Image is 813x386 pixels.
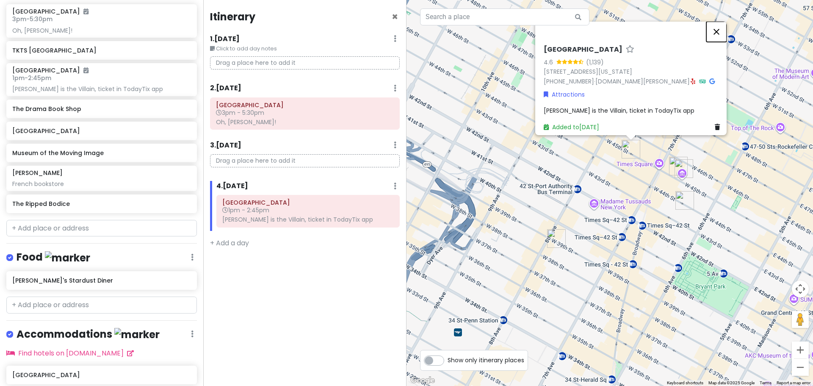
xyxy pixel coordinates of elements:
[216,108,264,117] span: 3pm - 5:30pm
[667,380,703,386] button: Keyboard shortcuts
[544,106,694,115] span: [PERSON_NAME] is the Villain, ticket in TodayTix app
[544,122,599,131] a: Added to[DATE]
[12,67,88,74] h6: [GEOGRAPHIC_DATA]
[675,159,693,178] div: Museum of Broadway
[715,122,723,131] a: Delete place
[544,89,585,99] a: Attractions
[12,277,191,284] h6: [PERSON_NAME]'s Stardust Diner
[216,101,394,109] h6: Lyceum Theatre
[586,57,604,67] div: (1,139)
[114,328,160,341] img: marker
[544,67,632,76] a: [STREET_ADDRESS][US_STATE]
[12,85,191,93] div: [PERSON_NAME] is the Villain, ticket in TodayTix app
[12,47,191,54] h6: TKTS [GEOGRAPHIC_DATA]
[409,375,437,386] a: Open this area in Google Maps (opens a new window)
[706,22,727,42] button: Close
[699,78,706,84] i: Tripadvisor
[210,44,400,53] small: Click to add day notes
[12,127,191,135] h6: [GEOGRAPHIC_DATA]
[12,371,191,379] h6: [GEOGRAPHIC_DATA]
[210,56,400,69] p: Drag a place here to add it
[45,251,90,264] img: marker
[12,27,191,34] div: Oh, [PERSON_NAME]!
[760,380,772,385] a: Terms
[222,216,394,223] div: [PERSON_NAME] is the Villain, ticket in TodayTix app
[12,105,191,113] h6: The Drama Book Shop
[216,118,394,126] div: Oh, [PERSON_NAME]!
[544,45,622,54] h6: [GEOGRAPHIC_DATA]
[708,380,755,385] span: Map data ©2025 Google
[420,8,589,25] input: Search a place
[12,74,51,82] span: 1pm - 2:45pm
[12,149,191,157] h6: Museum of the Moving Image
[12,15,53,23] span: 3pm - 5:30pm
[392,10,398,24] span: Close itinerary
[210,154,400,167] p: Drag a place here to add it
[544,77,594,86] a: [PHONE_NUMBER]
[83,67,88,73] i: Added to itinerary
[777,380,810,385] a: Report a map error
[6,348,134,358] a: Find hotels on [DOMAIN_NAME]
[17,328,160,342] h4: Accommodations
[544,57,556,67] div: 4.6
[409,375,437,386] img: Google
[663,119,681,138] div: TKTS Times Square
[12,169,63,177] h6: [PERSON_NAME]
[792,311,809,328] button: Drag Pegman onto the map to open Street View
[622,140,640,158] div: Booth Theatre
[222,206,269,214] span: 1pm - 2:45pm
[6,297,197,314] input: + Add place or address
[83,8,88,14] i: Added to itinerary
[12,180,191,188] div: French bookstore
[210,141,241,150] h6: 3 . [DATE]
[6,220,197,237] input: + Add place or address
[392,12,398,22] button: Close
[792,280,809,297] button: Map camera controls
[669,157,688,175] div: Lyceum Theatre
[792,342,809,358] button: Zoom in
[210,35,240,44] h6: 1 . [DATE]
[12,200,191,208] h6: The Ripped Bodice
[216,182,248,191] h6: 4 . [DATE]
[12,8,88,15] h6: [GEOGRAPHIC_DATA]
[448,355,524,365] span: Show only itinerary places
[17,250,90,264] h4: Food
[222,199,394,206] h6: Booth Theatre
[675,191,694,210] div: Aura Hotel Times Square
[626,45,634,54] a: Star place
[210,238,249,248] a: + Add a day
[544,45,723,86] div: · ·
[595,77,690,86] a: [DOMAIN_NAME][PERSON_NAME]
[709,78,715,84] i: Google Maps
[210,10,255,23] h4: Itinerary
[547,229,566,248] div: The Drama Book Shop
[210,84,241,93] h6: 2 . [DATE]
[792,359,809,376] button: Zoom out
